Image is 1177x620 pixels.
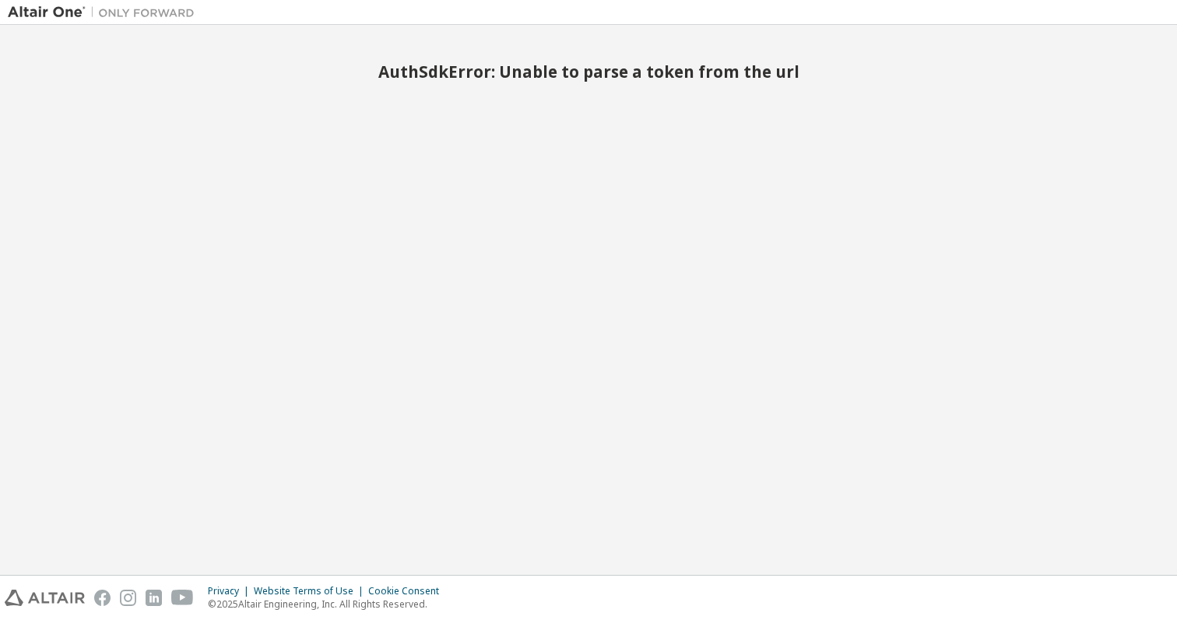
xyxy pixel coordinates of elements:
img: altair_logo.svg [5,590,85,606]
img: Altair One [8,5,202,20]
h2: AuthSdkError: Unable to parse a token from the url [8,61,1169,82]
div: Cookie Consent [368,585,448,597]
div: Website Terms of Use [254,585,368,597]
img: youtube.svg [171,590,194,606]
div: Privacy [208,585,254,597]
img: facebook.svg [94,590,111,606]
img: linkedin.svg [146,590,162,606]
img: instagram.svg [120,590,136,606]
p: © 2025 Altair Engineering, Inc. All Rights Reserved. [208,597,448,611]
